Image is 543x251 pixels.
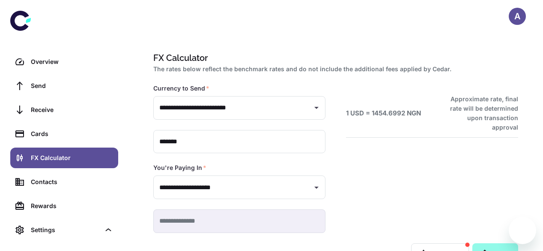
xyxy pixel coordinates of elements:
[153,84,209,93] label: Currency to Send
[31,201,113,211] div: Rewards
[10,76,118,96] a: Send
[310,181,322,194] button: Open
[10,124,118,144] a: Cards
[31,129,113,139] div: Cards
[10,148,118,168] a: FX Calculator
[31,177,113,187] div: Contacts
[31,81,113,91] div: Send
[310,102,322,114] button: Open
[10,51,118,72] a: Overview
[31,153,113,163] div: FX Calculator
[10,100,118,120] a: Receive
[31,105,113,115] div: Receive
[31,225,100,235] div: Settings
[509,8,526,25] button: A
[346,109,421,118] h6: 1 USD = 1454.6992 NGN
[10,220,118,240] div: Settings
[509,217,536,244] iframe: Button to launch messaging window
[10,196,118,216] a: Rewards
[441,94,518,132] h6: Approximate rate, final rate will be determined upon transaction approval
[31,57,113,67] div: Overview
[153,163,206,172] label: You're Paying In
[10,172,118,192] a: Contacts
[153,51,515,64] h1: FX Calculator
